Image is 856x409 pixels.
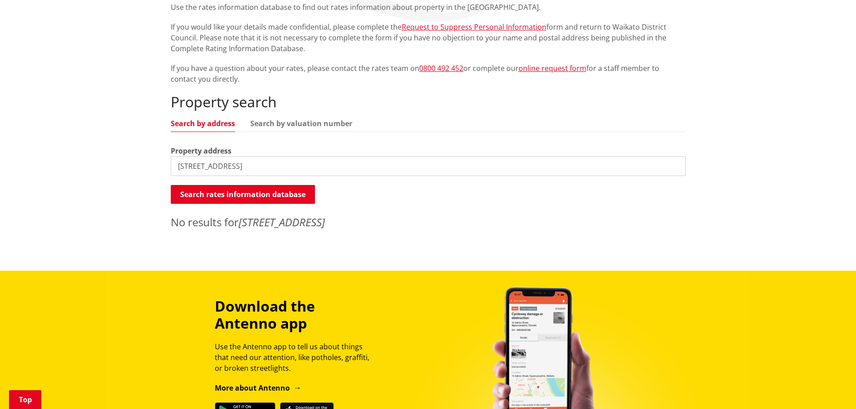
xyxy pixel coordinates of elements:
[519,63,586,73] a: online request form
[419,63,463,73] a: 0800 492 452
[171,120,235,127] a: Search by address
[171,63,686,84] p: If you have a question about your rates, please contact the rates team on or complete our for a s...
[171,93,686,110] h2: Property search
[9,390,41,409] a: Top
[215,341,377,374] p: Use the Antenno app to tell us about things that need our attention, like potholes, graffiti, or ...
[239,215,325,229] em: [STREET_ADDRESS]
[171,2,686,13] p: Use the rates information database to find out rates information about property in the [GEOGRAPHI...
[215,383,302,393] a: More about Antenno
[171,156,686,176] input: e.g. Duke Street NGARUAWAHIA
[171,22,686,54] p: If you would like your details made confidential, please complete the form and return to Waikato ...
[171,214,686,230] p: No results for
[815,371,847,404] iframe: Messenger Launcher
[250,120,352,127] a: Search by valuation number
[171,145,231,156] label: Property address
[215,298,377,332] h3: Download the Antenno app
[171,185,315,204] button: Search rates information database
[402,22,546,32] a: Request to Suppress Personal Information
